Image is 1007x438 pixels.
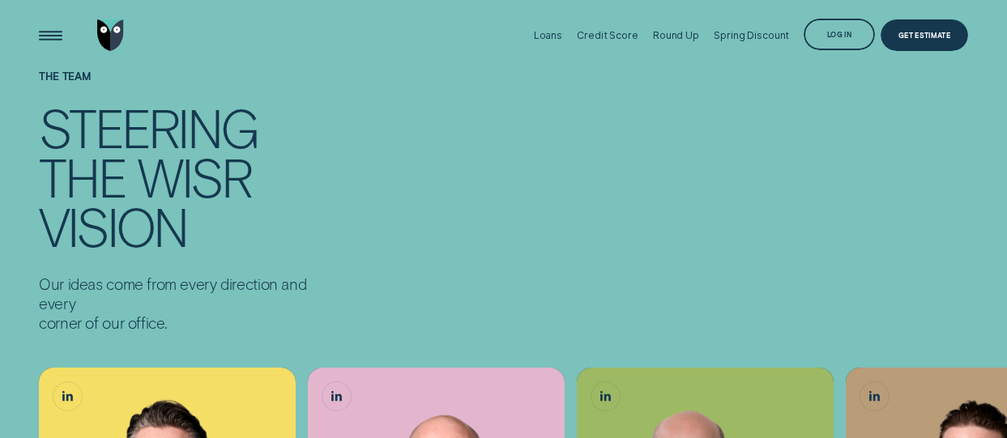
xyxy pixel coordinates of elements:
div: vision [39,202,187,251]
div: the [39,152,126,202]
button: Log in [804,19,874,50]
div: Spring Discount [714,29,789,41]
a: Matthew Lewis, Chief Financial Officer LinkedIn button [322,382,351,410]
img: Wisr [97,19,124,51]
a: James Goodwin, Chief Growth Officer LinkedIn button [860,382,889,410]
button: Open Menu [35,19,66,51]
h1: The Team [39,70,346,103]
a: Sam Harding, Chief Operating Officer LinkedIn button [591,382,620,410]
div: Loans [534,29,562,41]
a: Andrew Goodwin, Chief Executive Officer LinkedIn button [53,382,82,410]
div: Wisr [138,152,251,202]
a: Get Estimate [881,19,968,51]
div: Credit Score [577,29,638,41]
p: Our ideas come from every direction and every corner of our office. [39,274,346,332]
div: Steering [39,103,258,152]
div: Round Up [653,29,699,41]
h4: Steering the Wisr vision [39,103,346,251]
